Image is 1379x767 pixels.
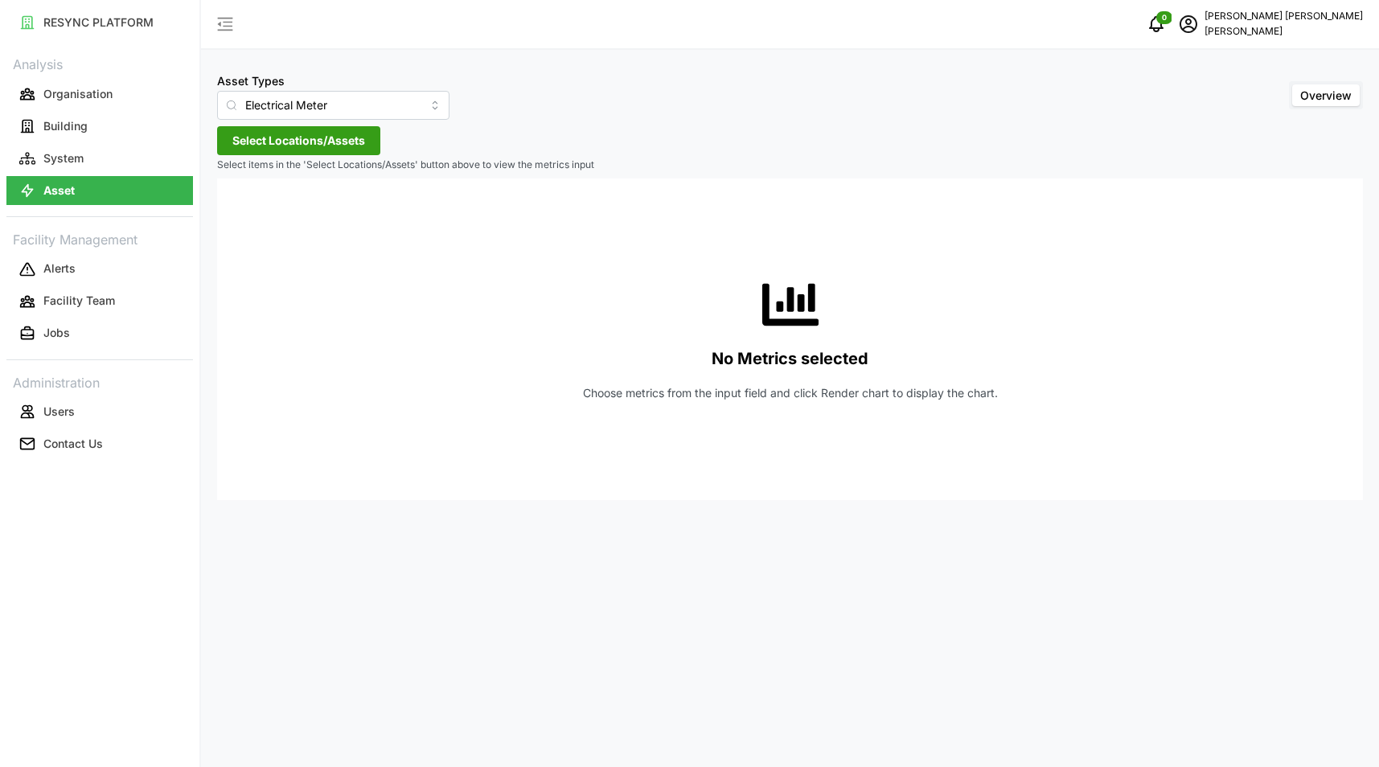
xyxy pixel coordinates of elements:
button: Asset [6,176,193,205]
p: [PERSON_NAME] [PERSON_NAME] [1205,9,1363,24]
p: Organisation [43,86,113,102]
button: Alerts [6,255,193,284]
p: Administration [6,370,193,393]
a: Asset [6,174,193,207]
p: Facility Team [43,293,115,309]
p: Choose metrics from the input field and click Render chart to display the chart. [583,385,998,401]
p: Building [43,118,88,134]
a: Facility Team [6,285,193,318]
button: Contact Us [6,429,193,458]
p: Jobs [43,325,70,341]
button: Jobs [6,319,193,348]
a: Building [6,110,193,142]
label: Asset Types [217,72,285,90]
a: Alerts [6,253,193,285]
a: Organisation [6,78,193,110]
p: Contact Us [43,436,103,452]
a: Jobs [6,318,193,350]
p: RESYNC PLATFORM [43,14,154,31]
span: Select Locations/Assets [232,127,365,154]
a: Contact Us [6,428,193,460]
button: Building [6,112,193,141]
p: Analysis [6,51,193,75]
p: Facility Management [6,227,193,250]
p: Alerts [43,260,76,277]
p: System [43,150,84,166]
a: RESYNC PLATFORM [6,6,193,39]
p: Users [43,404,75,420]
span: 0 [1162,12,1167,23]
button: RESYNC PLATFORM [6,8,193,37]
p: No Metrics selected [712,346,868,372]
a: Users [6,396,193,428]
button: notifications [1140,8,1172,40]
button: Users [6,397,193,426]
button: Select Locations/Assets [217,126,380,155]
button: Organisation [6,80,193,109]
span: Overview [1300,88,1352,102]
button: schedule [1172,8,1205,40]
p: Select items in the 'Select Locations/Assets' button above to view the metrics input [217,158,1363,172]
button: Facility Team [6,287,193,316]
p: Asset [43,183,75,199]
button: System [6,144,193,173]
p: [PERSON_NAME] [1205,24,1363,39]
a: System [6,142,193,174]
